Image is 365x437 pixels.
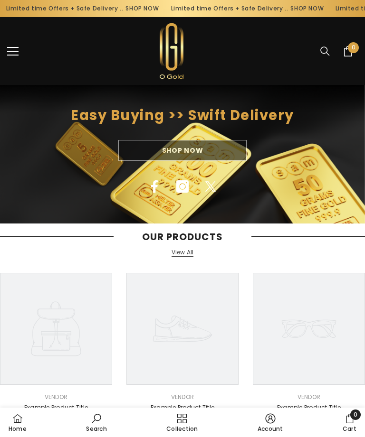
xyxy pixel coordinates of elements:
[319,46,331,57] summary: Search
[165,409,199,435] a: Collection
[125,3,158,14] a: SHOP NOW
[164,1,329,16] div: Limited time Offers + Safe Delivery ..
[257,409,284,435] a: Account
[126,402,239,413] a: Example product title
[160,23,183,79] img: Ogold Shop
[172,249,194,257] a: View All
[126,392,239,402] div: Vendor
[342,409,357,435] a: Cart
[290,3,323,14] a: SHOP NOW
[352,42,355,53] span: 0
[8,409,28,435] a: Home
[7,46,19,57] button: menu
[114,231,251,242] span: Our Products
[85,409,107,435] a: Search
[253,402,365,413] a: Example product title
[253,392,365,402] div: Vendor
